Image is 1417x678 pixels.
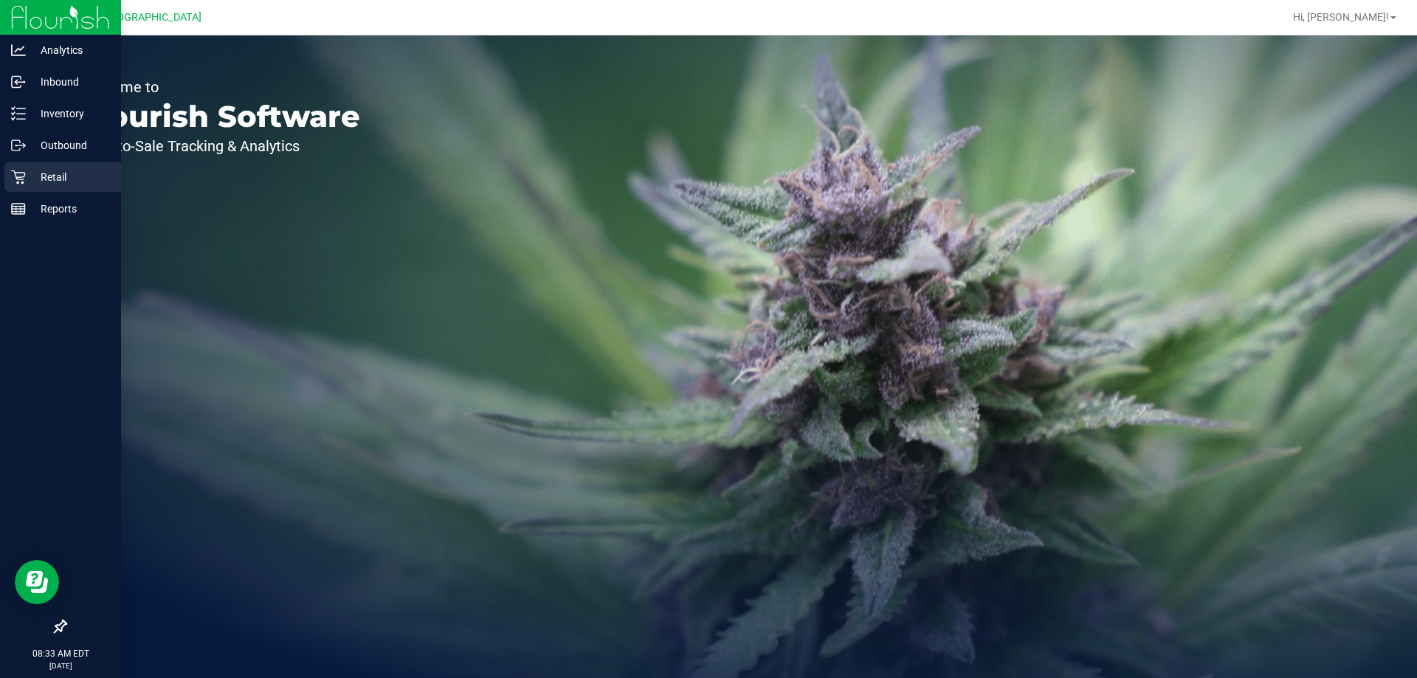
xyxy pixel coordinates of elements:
[15,560,59,604] iframe: Resource center
[26,168,114,186] p: Retail
[11,75,26,89] inline-svg: Inbound
[26,136,114,154] p: Outbound
[11,201,26,216] inline-svg: Reports
[7,660,114,671] p: [DATE]
[26,200,114,218] p: Reports
[26,73,114,91] p: Inbound
[80,139,360,153] p: Seed-to-Sale Tracking & Analytics
[26,105,114,122] p: Inventory
[11,170,26,184] inline-svg: Retail
[7,647,114,660] p: 08:33 AM EDT
[11,138,26,153] inline-svg: Outbound
[80,102,360,131] p: Flourish Software
[26,41,114,59] p: Analytics
[80,80,360,94] p: Welcome to
[1293,11,1389,23] span: Hi, [PERSON_NAME]!
[11,106,26,121] inline-svg: Inventory
[100,11,201,24] span: [GEOGRAPHIC_DATA]
[11,43,26,58] inline-svg: Analytics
